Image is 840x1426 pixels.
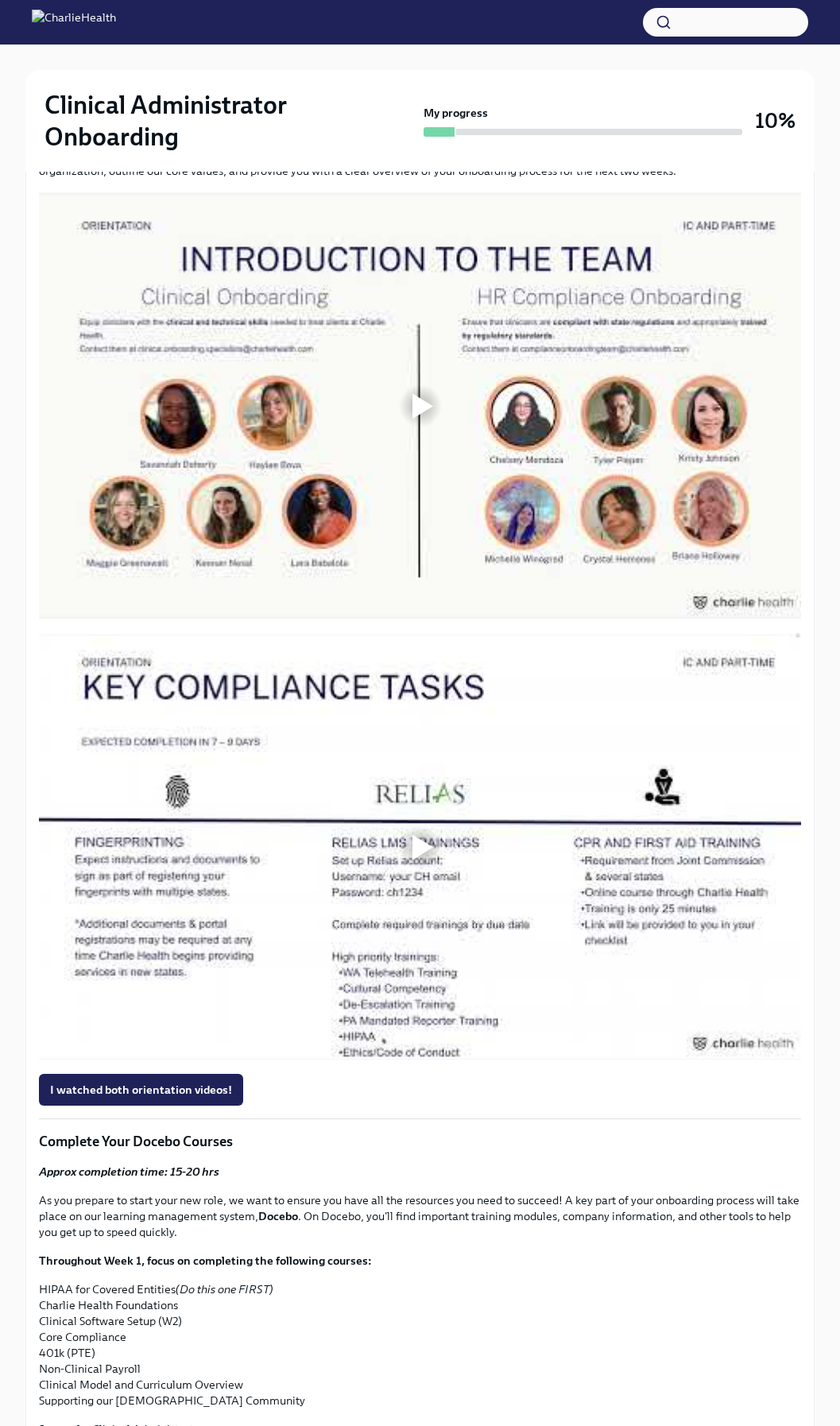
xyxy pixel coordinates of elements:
[39,1254,372,1268] strong: Throughout Week 1, focus on completing the following courses:
[258,1209,298,1223] strong: Docebo
[39,1132,801,1151] p: Complete Your Docebo Courses
[45,89,417,153] h2: Clinical Administrator Onboarding
[39,1074,243,1106] button: I watched both orientation videos!
[755,107,795,135] h3: 10%
[32,10,116,35] img: CharlieHealth
[176,1282,273,1296] em: (Do this one FIRST)
[39,1192,801,1240] p: As you prepare to start your new role, we want to ensure you have all the resources you need to s...
[424,105,488,121] strong: My progress
[50,1082,232,1098] span: I watched both orientation videos!
[39,1281,801,1409] p: HIPAA for Covered Entities Charlie Health Foundations Clinical Software Setup (W2) Core Complianc...
[39,1164,219,1179] strong: Approx completion time: 15-20 hrs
